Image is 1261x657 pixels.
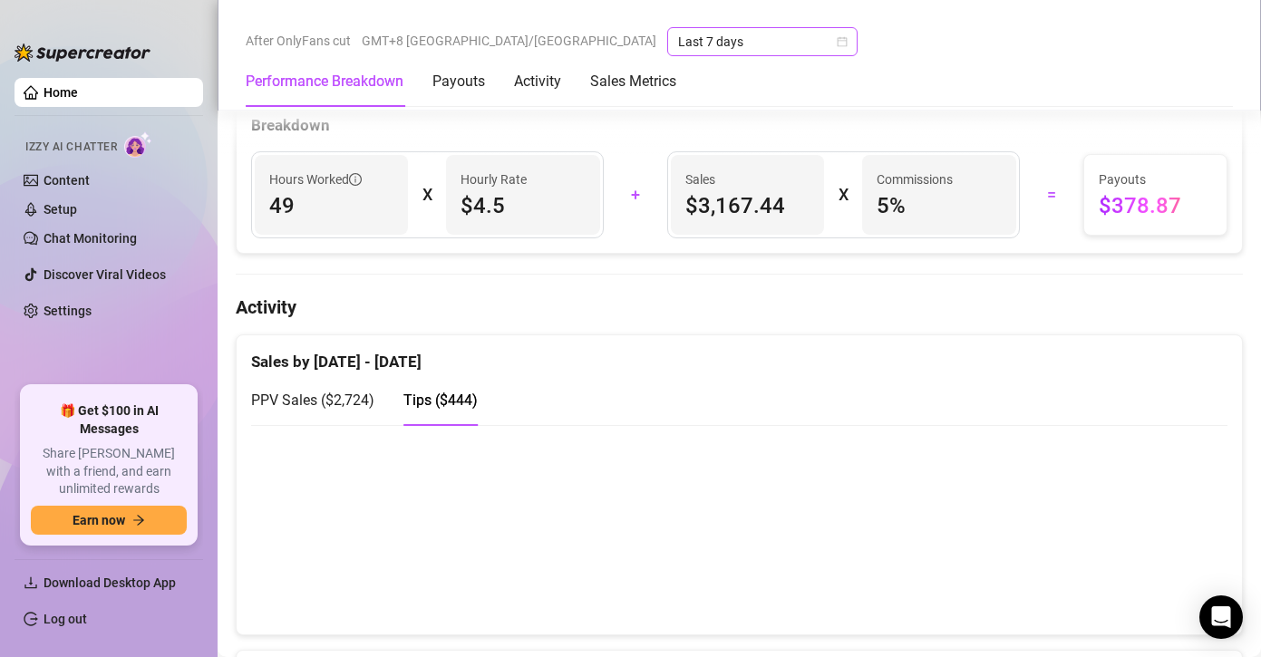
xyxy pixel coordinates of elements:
span: 49 [269,191,393,220]
div: Payouts [432,71,485,92]
span: Payouts [1099,169,1213,189]
span: $3,167.44 [685,191,810,220]
h4: Activity [236,295,1243,320]
span: PPV Sales ( $2,724 ) [251,391,374,409]
span: $378.87 [1099,191,1213,220]
span: Download Desktop App [44,575,176,590]
img: logo-BBDzfeDw.svg [15,43,150,62]
div: Sales by [DATE] - [DATE] [251,335,1227,374]
span: Tips ( $444 ) [403,391,478,409]
article: Hourly Rate [461,169,527,189]
img: AI Chatter [124,131,152,158]
div: + [615,180,656,209]
a: Discover Viral Videos [44,267,166,282]
div: Open Intercom Messenger [1199,595,1243,639]
div: = [1031,180,1072,209]
span: Share [PERSON_NAME] with a friend, and earn unlimited rewards [31,445,187,498]
span: Sales [685,169,810,189]
span: After OnlyFans cut [246,27,351,54]
a: Log out [44,612,87,626]
a: Home [44,85,78,100]
a: Chat Monitoring [44,231,137,246]
span: arrow-right [132,514,145,527]
div: Performance Breakdown [246,71,403,92]
button: Earn nowarrow-right [31,506,187,535]
a: Setup [44,202,77,217]
span: GMT+8 [GEOGRAPHIC_DATA]/[GEOGRAPHIC_DATA] [362,27,656,54]
div: X [422,180,432,209]
span: Last 7 days [678,28,847,55]
div: Activity [514,71,561,92]
a: Settings [44,304,92,318]
div: Breakdown [251,113,1227,138]
span: Earn now [73,513,125,527]
span: download [24,575,38,590]
span: 🎁 Get $100 in AI Messages [31,402,187,438]
span: Izzy AI Chatter [25,139,117,156]
span: $4.5 [461,191,585,220]
span: calendar [837,36,848,47]
div: X [839,180,848,209]
span: info-circle [349,173,362,186]
article: Commissions [877,169,953,189]
a: Content [44,173,90,188]
div: Sales Metrics [590,71,676,92]
span: Hours Worked [269,169,362,189]
span: 5 % [877,191,1001,220]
